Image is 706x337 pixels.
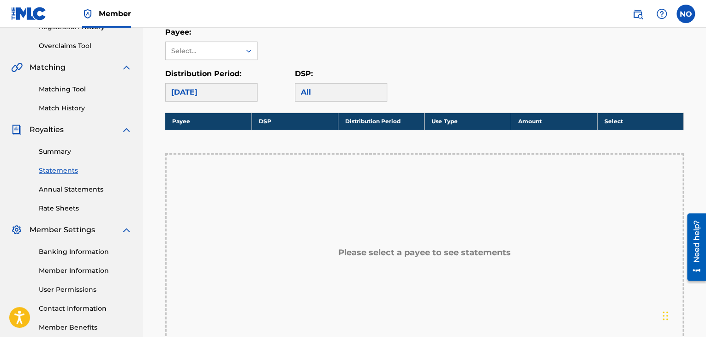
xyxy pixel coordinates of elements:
[656,8,667,19] img: help
[425,113,511,130] th: Use Type
[165,69,241,78] label: Distribution Period:
[628,5,647,23] a: Public Search
[121,124,132,135] img: expand
[121,62,132,73] img: expand
[11,62,23,73] img: Matching
[82,8,93,19] img: Top Rightsholder
[295,69,313,78] label: DSP:
[11,7,47,20] img: MLC Logo
[338,247,511,258] h5: Please select a payee to see statements
[660,293,706,337] div: Widget συνομιλίας
[39,204,132,213] a: Rate Sheets
[30,62,66,73] span: Matching
[39,166,132,175] a: Statements
[11,124,22,135] img: Royalties
[680,210,706,284] iframe: Resource Center
[676,5,695,23] div: User Menu
[39,185,132,194] a: Annual Statements
[165,113,251,130] th: Payee
[171,46,234,56] div: Select...
[30,124,64,135] span: Royalties
[30,224,95,235] span: Member Settings
[39,41,132,51] a: Overclaims Tool
[99,8,131,19] span: Member
[39,247,132,257] a: Banking Information
[39,285,132,295] a: User Permissions
[660,293,706,337] iframe: Chat Widget
[39,84,132,94] a: Matching Tool
[511,113,597,130] th: Amount
[597,113,683,130] th: Select
[165,28,191,36] label: Payee:
[39,147,132,156] a: Summary
[338,113,425,130] th: Distribution Period
[663,302,668,330] div: Μεταφορά
[121,224,132,235] img: expand
[632,8,643,19] img: search
[39,323,132,332] a: Member Benefits
[11,224,22,235] img: Member Settings
[251,113,338,130] th: DSP
[652,5,671,23] div: Help
[39,304,132,313] a: Contact Information
[39,266,132,276] a: Member Information
[39,103,132,113] a: Match History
